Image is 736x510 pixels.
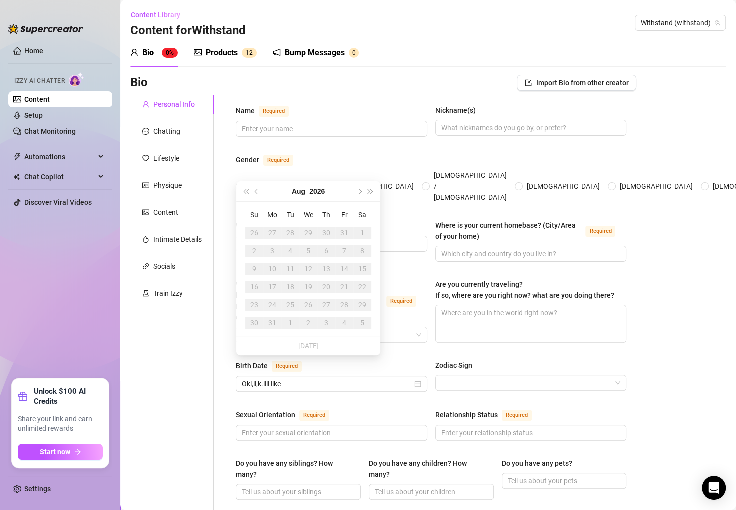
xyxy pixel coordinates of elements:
[153,288,183,299] div: Train Izzy
[263,296,281,314] td: 2026-08-24
[24,95,50,103] a: Content
[356,227,368,239] div: 1
[299,224,317,242] td: 2026-07-29
[435,220,582,242] div: Where is your current homebase? (City/Area of your home)
[263,242,281,260] td: 2026-08-03
[242,427,419,438] input: Sexual Orientation
[353,224,371,242] td: 2026-08-01
[317,242,335,260] td: 2026-08-06
[263,155,293,166] span: Required
[299,314,317,332] td: 2026-09-02
[335,278,353,296] td: 2026-08-21
[248,281,260,293] div: 16
[24,198,92,206] a: Discover Viral Videos
[284,263,296,275] div: 11
[281,224,299,242] td: 2026-07-28
[356,263,368,275] div: 15
[356,245,368,257] div: 8
[266,245,278,257] div: 3
[435,360,479,371] label: Zodiac Sign
[302,245,314,257] div: 5
[142,47,154,59] div: Bio
[246,49,249,56] span: 1
[242,48,257,58] sup: 12
[263,206,281,224] th: Mo
[142,155,149,162] span: heart
[616,181,697,192] span: [DEMOGRAPHIC_DATA]
[281,260,299,278] td: 2026-08-11
[714,20,720,26] span: team
[24,169,95,185] span: Chat Copilot
[263,314,281,332] td: 2026-08-31
[24,47,43,55] a: Home
[236,458,354,480] div: Do you have any siblings? How many?
[13,173,20,180] img: Chat Copilot
[320,317,332,329] div: 3
[302,263,314,275] div: 12
[130,23,246,39] h3: Content for Withstand
[18,444,103,460] button: Start nowarrow-right
[245,206,263,224] th: Su
[517,75,636,91] button: Import Bio from other creator
[153,99,195,110] div: Personal Info
[317,296,335,314] td: 2026-08-27
[236,360,313,372] label: Birth Date
[284,299,296,311] div: 25
[242,378,412,389] input: Birth Date
[585,226,615,237] span: Required
[356,317,368,329] div: 5
[337,181,418,192] span: [DEMOGRAPHIC_DATA]
[153,207,178,218] div: Content
[284,245,296,257] div: 4
[284,281,296,293] div: 18
[263,260,281,278] td: 2026-08-10
[142,182,149,189] span: idcard
[320,281,332,293] div: 20
[266,281,278,293] div: 17
[236,220,311,231] div: Where did you grow up?
[430,170,511,203] span: [DEMOGRAPHIC_DATA] / [DEMOGRAPHIC_DATA]
[299,260,317,278] td: 2026-08-12
[508,475,619,486] input: Do you have any pets?
[153,180,182,191] div: Physique
[281,206,299,224] th: Tu
[338,281,350,293] div: 21
[245,296,263,314] td: 2026-08-23
[353,242,371,260] td: 2026-08-08
[142,290,149,297] span: experiment
[435,280,614,299] span: Are you currently traveling? If so, where are you right now? what are you doing there?
[349,48,359,58] sup: 0
[206,47,238,59] div: Products
[14,76,65,86] span: Izzy AI Chatter
[281,278,299,296] td: 2026-08-18
[153,234,202,245] div: Intimate Details
[259,106,289,117] span: Required
[266,299,278,311] div: 24
[435,220,627,242] label: Where is your current homebase? (City/Area of your home)
[299,242,317,260] td: 2026-08-05
[131,11,180,19] span: Content Library
[266,227,278,239] div: 27
[18,414,103,434] span: Share your link and earn unlimited rewards
[236,409,295,420] div: Sexual Orientation
[74,448,81,455] span: arrow-right
[153,153,179,164] div: Lifestyle
[240,181,251,201] button: Last year (Control + left)
[356,281,368,293] div: 22
[251,181,262,201] button: Previous month (PageUp)
[153,261,175,272] div: Socials
[338,317,350,329] div: 4
[245,260,263,278] td: 2026-08-09
[130,7,188,23] button: Content Library
[335,224,353,242] td: 2026-07-31
[317,224,335,242] td: 2026-07-30
[236,360,268,371] div: Birth Date
[354,181,365,201] button: Next month (PageDown)
[369,458,494,480] label: Do you have any children? How many?
[8,24,83,34] img: logo-BBDzfeDw.svg
[272,361,302,372] span: Required
[317,314,335,332] td: 2026-09-03
[273,48,281,56] span: notification
[248,263,260,275] div: 9
[34,386,103,406] strong: Unlock $100 AI Credits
